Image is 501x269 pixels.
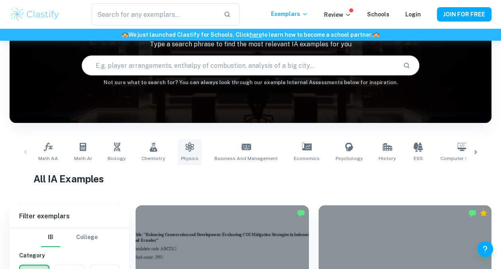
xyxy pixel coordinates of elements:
span: Math AI [74,155,92,162]
h6: Not sure what to search for? You can always look through our example Internal Assessments below f... [10,79,491,87]
span: 🏫 [122,32,128,38]
img: Marked [297,209,305,217]
span: History [379,155,396,162]
a: Login [405,11,421,18]
div: Premium [479,209,487,217]
input: Search for any exemplars... [92,3,217,26]
span: Chemistry [141,155,165,162]
span: Math AA [38,155,58,162]
img: Marked [468,209,476,217]
button: Search [400,59,413,72]
span: ESS [414,155,423,162]
h6: Category [19,251,120,260]
span: Psychology [336,155,363,162]
p: Exemplars [271,10,308,18]
span: Business and Management [214,155,278,162]
div: Filter type choice [41,228,98,247]
span: Physics [181,155,198,162]
button: JOIN FOR FREE [437,7,491,22]
span: Economics [294,155,320,162]
span: Biology [108,155,126,162]
h6: Filter exemplars [10,205,129,227]
a: here [250,32,262,38]
span: Computer Science [440,155,483,162]
img: Clastify logo [10,6,60,22]
p: Type a search phrase to find the most relevant IA examples for you [10,40,491,49]
button: College [76,228,98,247]
a: Schools [367,11,389,18]
h1: All IA Examples [33,172,467,186]
p: Review [324,10,351,19]
h6: We just launched Clastify for Schools. Click to learn how to become a school partner. [2,30,499,39]
input: E.g. player arrangements, enthalpy of combustion, analysis of a big city... [82,54,396,77]
button: Help and Feedback [477,241,493,257]
span: 🏫 [373,32,379,38]
button: IB [41,228,60,247]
